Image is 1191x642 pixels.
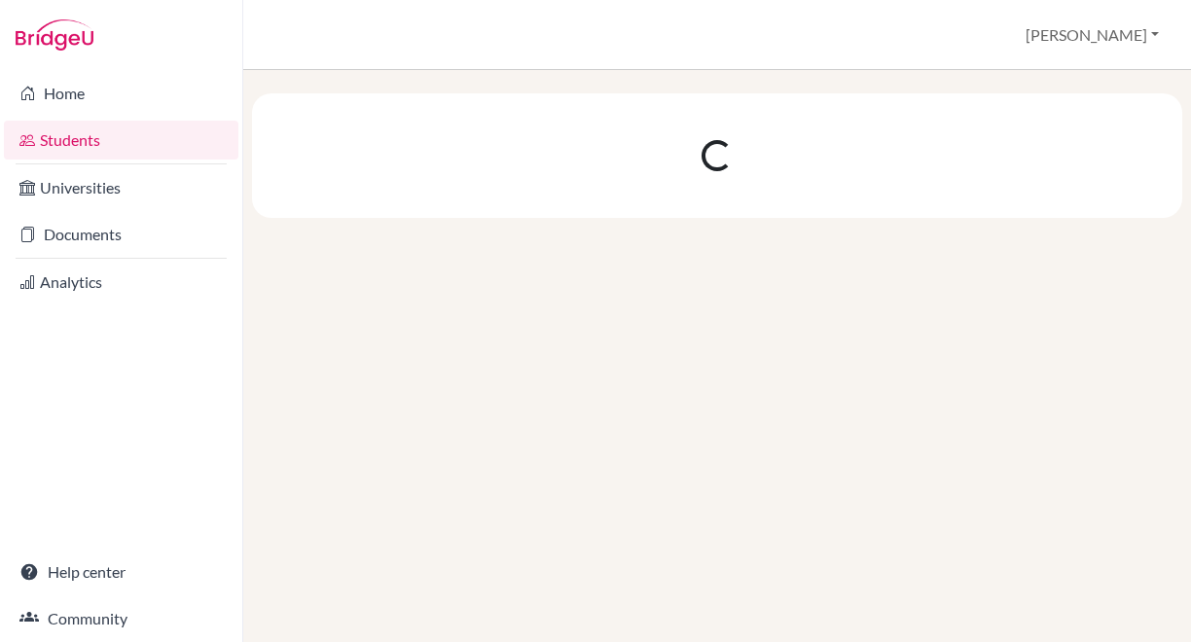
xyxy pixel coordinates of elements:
img: Bridge-U [16,19,93,51]
a: Home [4,74,238,113]
a: Universities [4,168,238,207]
a: Community [4,599,238,638]
a: Students [4,121,238,160]
a: Documents [4,215,238,254]
a: Help center [4,553,238,591]
button: [PERSON_NAME] [1017,17,1168,53]
a: Analytics [4,263,238,302]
